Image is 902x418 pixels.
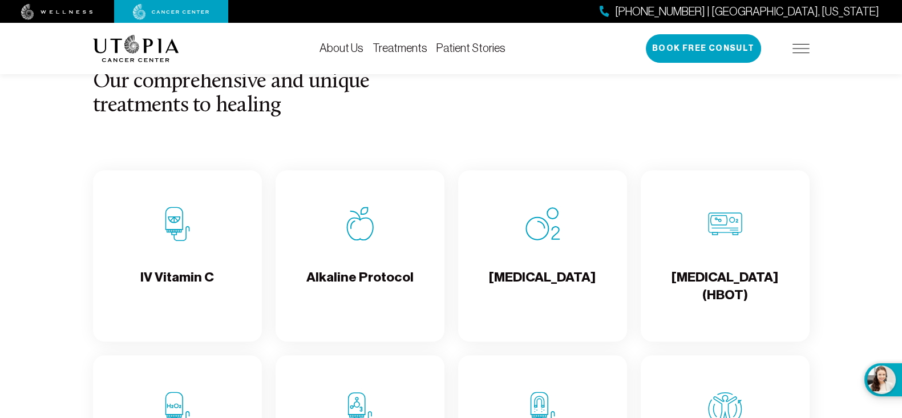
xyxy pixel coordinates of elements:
[93,70,393,118] h3: Our comprehensive and unique treatments to healing
[436,42,505,54] a: Patient Stories
[160,207,195,241] img: IV Vitamin C
[600,3,879,20] a: [PHONE_NUMBER] | [GEOGRAPHIC_DATA], [US_STATE]
[133,4,209,20] img: cancer center
[373,42,427,54] a: Treatments
[21,4,93,20] img: wellness
[93,35,179,62] img: logo
[525,207,560,241] img: Oxygen Therapy
[458,170,627,341] a: Oxygen Therapy[MEDICAL_DATA]
[792,44,810,53] img: icon-hamburger
[641,170,810,341] a: Hyperbaric Oxygen Therapy (HBOT)[MEDICAL_DATA] (HBOT)
[708,207,742,241] img: Hyperbaric Oxygen Therapy (HBOT)
[646,34,761,63] button: Book Free Consult
[93,170,262,341] a: IV Vitamin CIV Vitamin C
[343,207,377,241] img: Alkaline Protocol
[650,268,800,306] h4: [MEDICAL_DATA] (HBOT)
[489,268,596,306] h4: [MEDICAL_DATA]
[319,42,363,54] a: About Us
[306,268,414,306] h4: Alkaline Protocol
[615,3,879,20] span: [PHONE_NUMBER] | [GEOGRAPHIC_DATA], [US_STATE]
[276,170,444,341] a: Alkaline ProtocolAlkaline Protocol
[140,268,214,306] h4: IV Vitamin C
